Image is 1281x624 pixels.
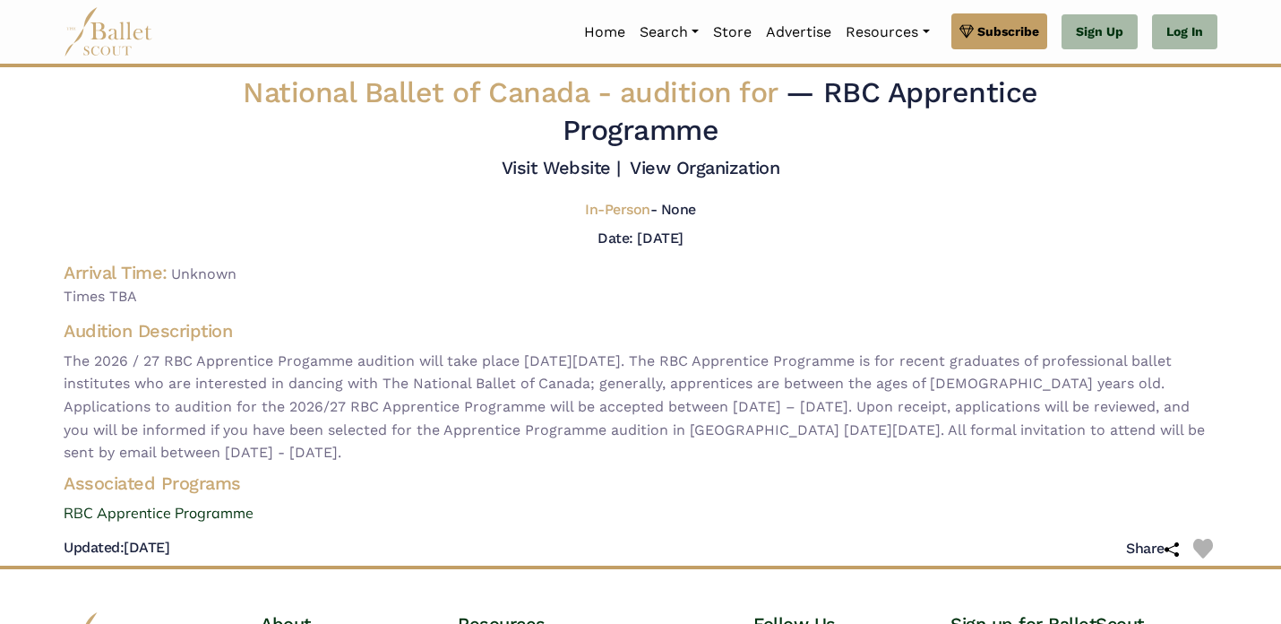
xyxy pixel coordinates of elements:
a: Log In [1152,14,1217,50]
span: In-Person [585,201,650,218]
h4: Arrival Time: [64,262,168,283]
img: gem.svg [959,22,974,41]
span: — RBC Apprentice Programme [563,75,1038,147]
h4: Audition Description [64,319,1217,342]
span: audition for [620,75,778,109]
a: Home [577,13,632,51]
span: Times TBA [64,285,1217,308]
h5: Share [1126,540,1179,559]
a: Visit Website | [502,157,621,178]
a: Sign Up [1062,14,1138,50]
a: RBC Apprentice Programme [49,502,1232,525]
h4: Associated Programs [49,472,1232,495]
a: Search [632,13,706,51]
span: National Ballet of Canada - [243,75,786,109]
a: Resources [838,13,936,51]
a: Subscribe [951,13,1047,49]
h5: [DATE] [64,539,169,558]
a: Store [706,13,759,51]
h5: - None [585,201,696,220]
a: Advertise [759,13,838,51]
span: The 2026 / 27 RBC Apprentice Progamme audition will take place [DATE][DATE]. The RBC Apprentice P... [64,350,1217,464]
span: Unknown [171,265,236,282]
span: Subscribe [977,22,1039,41]
a: View Organization [630,157,779,178]
h5: Date: [DATE] [598,230,683,247]
span: Updated: [64,539,124,556]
